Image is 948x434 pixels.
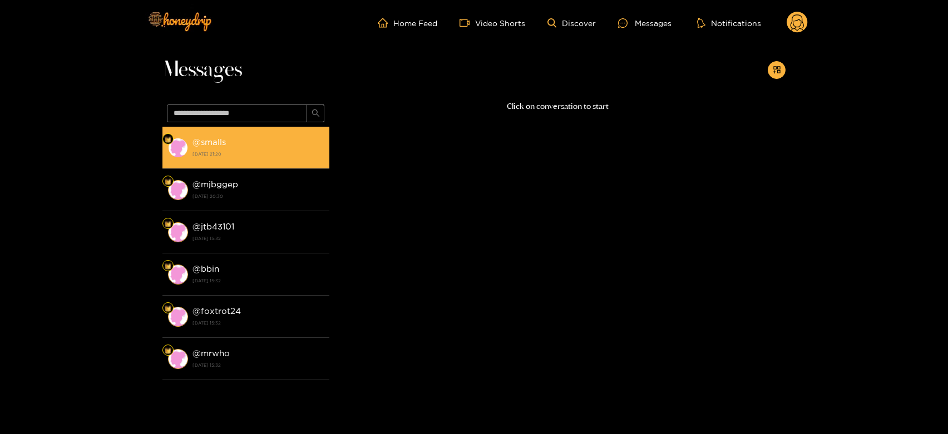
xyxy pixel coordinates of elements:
[768,61,786,79] button: appstore-add
[618,17,671,29] div: Messages
[694,17,764,28] button: Notifications
[192,318,324,328] strong: [DATE] 15:32
[192,179,238,189] strong: @ mjbggep
[192,348,230,358] strong: @ mrwho
[460,18,475,28] span: video-camera
[307,104,324,122] button: search
[192,191,324,201] strong: [DATE] 20:30
[168,265,188,285] img: conversation
[192,306,241,316] strong: @ foxtrot24
[460,18,525,28] a: Video Shorts
[192,222,234,231] strong: @ jtb43101
[192,233,324,243] strong: [DATE] 15:32
[378,18,437,28] a: Home Feed
[192,276,324,286] strong: [DATE] 15:32
[168,138,188,158] img: conversation
[773,66,781,75] span: appstore-add
[165,221,171,227] img: Fan Level
[329,100,786,113] p: Click on conversation to start
[192,360,324,370] strong: [DATE] 15:32
[192,137,226,147] strong: @ smalls
[168,180,188,200] img: conversation
[165,178,171,185] img: Fan Level
[192,264,219,273] strong: @ bbin
[165,136,171,143] img: Fan Level
[168,349,188,369] img: conversation
[312,109,320,118] span: search
[165,347,171,354] img: Fan Level
[165,305,171,312] img: Fan Level
[165,263,171,270] img: Fan Level
[192,149,324,159] strong: [DATE] 21:20
[162,57,242,83] span: Messages
[168,307,188,327] img: conversation
[168,222,188,242] img: conversation
[378,18,393,28] span: home
[547,18,596,28] a: Discover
